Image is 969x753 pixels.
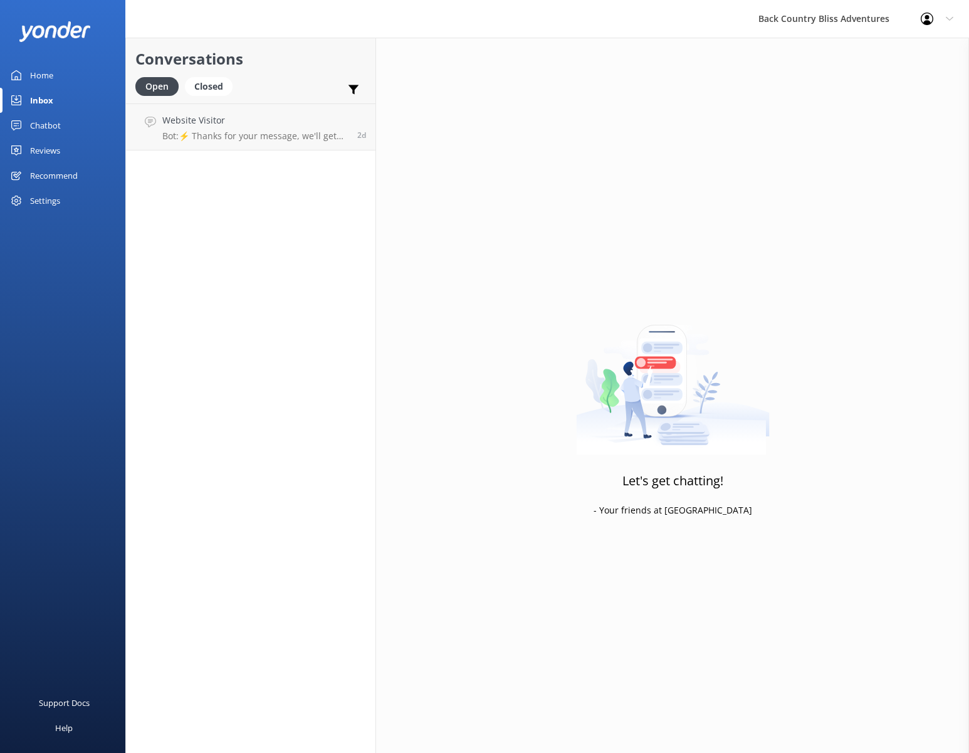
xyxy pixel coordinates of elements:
div: Open [135,77,179,96]
h4: Website Visitor [162,113,348,127]
img: yonder-white-logo.png [19,21,91,42]
div: Help [55,715,73,740]
a: Closed [185,79,239,93]
div: Recommend [30,163,78,188]
p: Bot: ⚡ Thanks for your message, we'll get back to you as soon as we can. You're also welcome to k... [162,130,348,142]
div: Chatbot [30,113,61,138]
div: Closed [185,77,233,96]
div: Support Docs [39,690,90,715]
div: Home [30,63,53,88]
span: Sep 02 2025 04:31pm (UTC +10:00) Australia/Brisbane [357,130,366,140]
p: - Your friends at [GEOGRAPHIC_DATA] [594,503,752,517]
div: Reviews [30,138,60,163]
div: Inbox [30,88,53,113]
div: Settings [30,188,60,213]
a: Open [135,79,185,93]
a: Website VisitorBot:⚡ Thanks for your message, we'll get back to you as soon as we can. You're als... [126,103,375,150]
img: artwork of a man stealing a conversation from at giant smartphone [576,298,770,455]
h3: Let's get chatting! [622,471,723,491]
h2: Conversations [135,47,366,71]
